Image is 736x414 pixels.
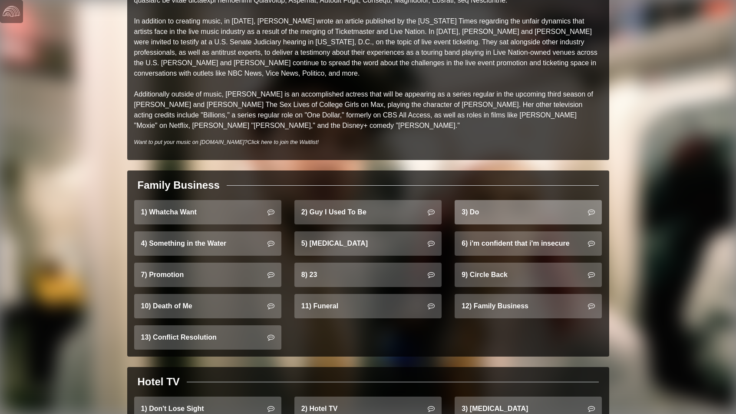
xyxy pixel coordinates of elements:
[248,139,319,145] a: Click here to join the Waitlist!
[3,3,20,20] img: logo-white-4c48a5e4bebecaebe01ca5a9d34031cfd3d4ef9ae749242e8c4bf12ef99f53e8.png
[134,139,319,145] i: Want to put your music on [DOMAIN_NAME]?
[294,263,442,287] a: 8) 23
[138,374,180,390] div: Hotel TV
[294,200,442,224] a: 2) Guy I Used To Be
[455,231,602,256] a: 6) i'm confident that i'm insecure
[294,231,442,256] a: 5) [MEDICAL_DATA]
[138,177,220,193] div: Family Business
[455,263,602,287] a: 9) Circle Back
[455,200,602,224] a: 3) Do
[134,200,281,224] a: 1) Whatcha Want
[134,231,281,256] a: 4) Something in the Water
[134,294,281,318] a: 10) Death of Me
[294,294,442,318] a: 11) Funeral
[455,294,602,318] a: 12) Family Business
[134,325,281,350] a: 13) Conflict Resolution
[134,263,281,287] a: 7) Promotion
